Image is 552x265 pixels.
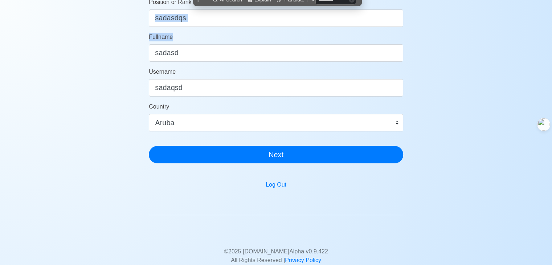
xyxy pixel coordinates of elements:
[149,69,176,75] span: Username
[149,44,403,62] input: Your Fullname
[154,238,398,265] p: © 2025 [DOMAIN_NAME] Alpha v 0.9.422 All Rights Reserved |
[285,257,321,263] a: Privacy Policy
[149,34,173,40] span: Fullname
[149,102,169,111] label: Country
[149,9,403,27] input: ex. 2nd Officer w/Master License
[149,79,403,97] input: Ex. donaldcris
[261,178,291,192] button: Log Out
[149,146,403,163] button: Next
